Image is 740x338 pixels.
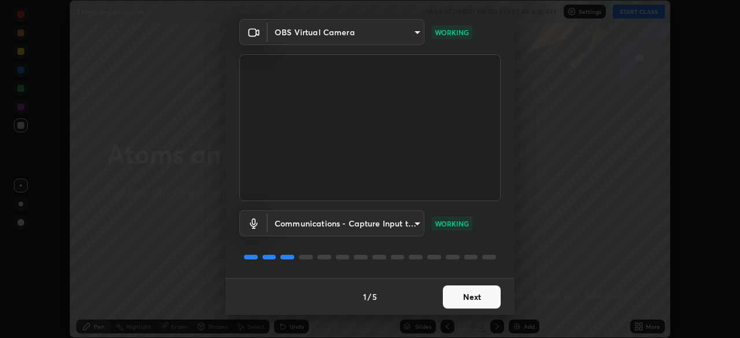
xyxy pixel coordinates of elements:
button: Next [443,285,501,309]
p: WORKING [435,218,469,229]
p: WORKING [435,27,469,38]
div: OBS Virtual Camera [268,19,424,45]
h4: / [368,291,371,303]
h4: 1 [363,291,367,303]
h4: 5 [372,291,377,303]
div: OBS Virtual Camera [268,210,424,236]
